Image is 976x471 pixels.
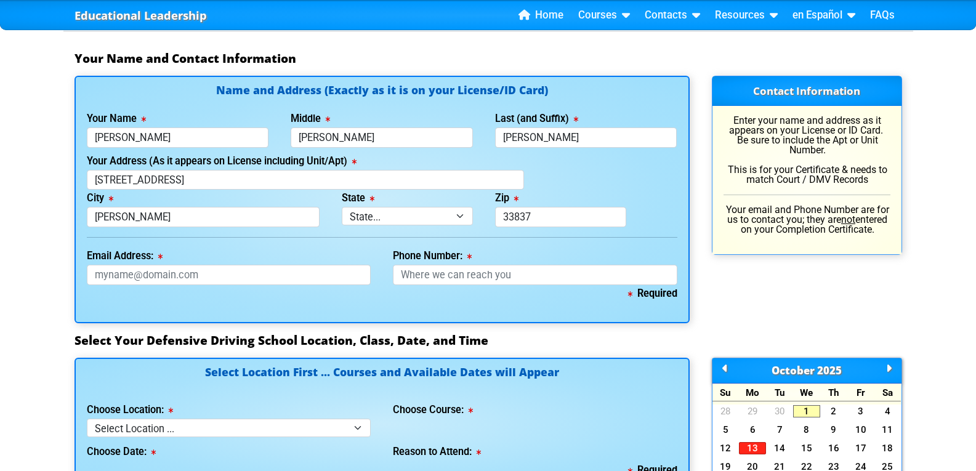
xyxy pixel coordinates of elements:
[393,447,481,457] label: Reason to Attend:
[342,193,374,203] label: State
[628,288,677,299] b: Required
[75,6,207,26] a: Educational Leadership
[820,384,847,401] div: Th
[87,85,677,95] h4: Name and Address (Exactly as it is on your License/ID Card)
[291,127,473,148] input: Middle Name
[766,405,793,417] a: 30
[87,170,524,190] input: 123 Street Name
[712,424,740,436] a: 5
[87,127,269,148] input: First Name
[87,367,677,392] h4: Select Location First ... Courses and Available Dates will Appear
[87,265,371,285] input: myname@domain.com
[739,424,766,436] a: 6
[712,384,740,401] div: Su
[793,405,820,417] a: 1
[820,424,847,436] a: 9
[87,405,173,415] label: Choose Location:
[291,114,330,124] label: Middle
[865,6,900,25] a: FAQs
[841,214,855,225] u: not
[75,51,902,66] h3: Your Name and Contact Information
[847,384,874,401] div: Fr
[724,205,890,235] p: Your email and Phone Number are for us to contact you; they are entered on your Completion Certif...
[640,6,705,25] a: Contacts
[874,405,901,417] a: 4
[772,363,815,377] span: October
[793,424,820,436] a: 8
[847,405,874,417] a: 3
[495,114,578,124] label: Last (and Suffix)
[820,442,847,454] a: 16
[87,114,146,124] label: Your Name
[87,207,320,227] input: Tallahassee
[874,384,901,401] div: Sa
[766,424,793,436] a: 7
[75,333,902,348] h3: Select Your Defensive Driving School Location, Class, Date, and Time
[573,6,635,25] a: Courses
[847,424,874,436] a: 10
[495,127,677,148] input: Last Name
[712,442,740,454] a: 12
[495,207,626,227] input: 33123
[739,442,766,454] a: 13
[87,251,163,261] label: Email Address:
[739,384,766,401] div: Mo
[793,384,820,401] div: We
[393,405,473,415] label: Choose Course:
[712,405,740,417] a: 28
[817,363,842,377] span: 2025
[712,76,901,106] h3: Contact Information
[788,6,860,25] a: en Español
[874,424,901,436] a: 11
[724,116,890,185] p: Enter your name and address as it appears on your License or ID Card. Be sure to include the Apt ...
[766,442,793,454] a: 14
[847,442,874,454] a: 17
[87,447,156,457] label: Choose Date:
[514,6,568,25] a: Home
[393,251,472,261] label: Phone Number:
[766,384,793,401] div: Tu
[393,265,677,285] input: Where we can reach you
[495,193,518,203] label: Zip
[739,405,766,417] a: 29
[793,442,820,454] a: 15
[874,442,901,454] a: 18
[87,193,113,203] label: City
[710,6,783,25] a: Resources
[820,405,847,417] a: 2
[87,156,357,166] label: Your Address (As it appears on License including Unit/Apt)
